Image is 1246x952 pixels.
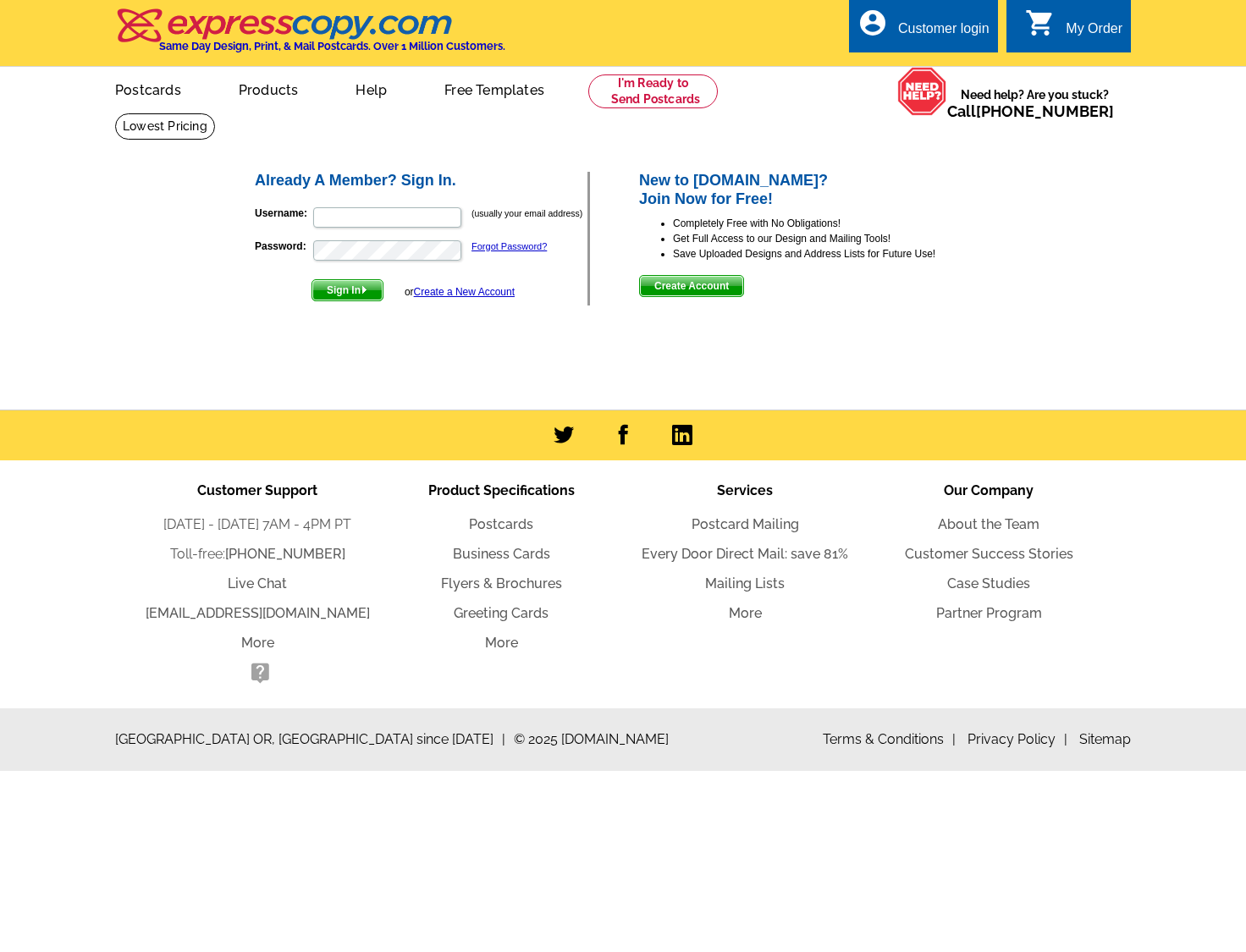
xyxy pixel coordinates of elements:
[428,482,575,498] span: Product Specifications
[212,69,326,108] a: Products
[823,731,956,747] a: Terms & Conditions
[471,208,582,218] small: (usually your email address)
[311,279,383,301] button: Sign In
[328,69,414,108] a: Help
[361,286,368,294] img: button-next-arrow-white.png
[1079,731,1131,747] a: Sitemap
[947,102,1114,120] span: Call
[115,20,505,52] a: Same Day Design, Print, & Mail Postcards. Over 1 Million Customers.
[469,516,533,532] a: Postcards
[936,605,1042,621] a: Partner Program
[135,515,379,535] li: [DATE] - [DATE] 7AM - 4PM PT
[905,546,1073,562] a: Customer Success Stories
[976,102,1114,120] a: [PHONE_NUMBER]
[471,241,547,251] a: Forgot Password?
[115,729,505,750] span: [GEOGRAPHIC_DATA] OR, [GEOGRAPHIC_DATA] since [DATE]
[857,8,888,38] i: account_circle
[857,19,990,40] a: account_circle Customer login
[640,276,743,296] span: Create Account
[1025,19,1122,40] a: shopping_cart My Order
[705,575,785,592] a: Mailing Lists
[146,605,370,621] a: [EMAIL_ADDRESS][DOMAIN_NAME]
[135,544,379,564] li: Toll-free:
[717,482,773,498] span: Services
[639,172,994,208] h2: New to [DOMAIN_NAME]? Join Now for Free!
[441,575,562,592] a: Flyers & Brochures
[947,86,1122,120] span: Need help? Are you stuck?
[228,575,287,592] a: Live Chat
[453,546,550,562] a: Business Cards
[485,635,518,651] a: More
[255,239,311,254] label: Password:
[897,67,947,116] img: help
[692,516,799,532] a: Postcard Mailing
[225,546,345,562] a: [PHONE_NUMBER]
[729,605,762,621] a: More
[944,482,1034,498] span: Our Company
[417,69,571,108] a: Free Templates
[414,286,515,298] a: Create a New Account
[673,216,994,231] li: Completely Free with No Obligations!
[673,231,994,246] li: Get Full Access to our Design and Mailing Tools!
[1025,8,1056,38] i: shopping_cart
[898,21,990,45] div: Customer login
[673,246,994,261] li: Save Uploaded Designs and Address Lists for Future Use!
[454,605,549,621] a: Greeting Cards
[938,516,1039,532] a: About the Team
[159,40,505,52] h4: Same Day Design, Print, & Mail Postcards. Over 1 Million Customers.
[255,206,311,221] label: Username:
[241,635,274,651] a: More
[514,729,669,750] span: © 2025 [DOMAIN_NAME]
[642,546,848,562] a: Every Door Direct Mail: save 81%
[197,482,317,498] span: Customer Support
[968,731,1067,747] a: Privacy Policy
[947,575,1030,592] a: Case Studies
[88,69,208,108] a: Postcards
[639,275,744,297] button: Create Account
[405,284,515,300] div: or
[312,280,383,300] span: Sign In
[255,172,587,190] h2: Already A Member? Sign In.
[1066,21,1122,45] div: My Order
